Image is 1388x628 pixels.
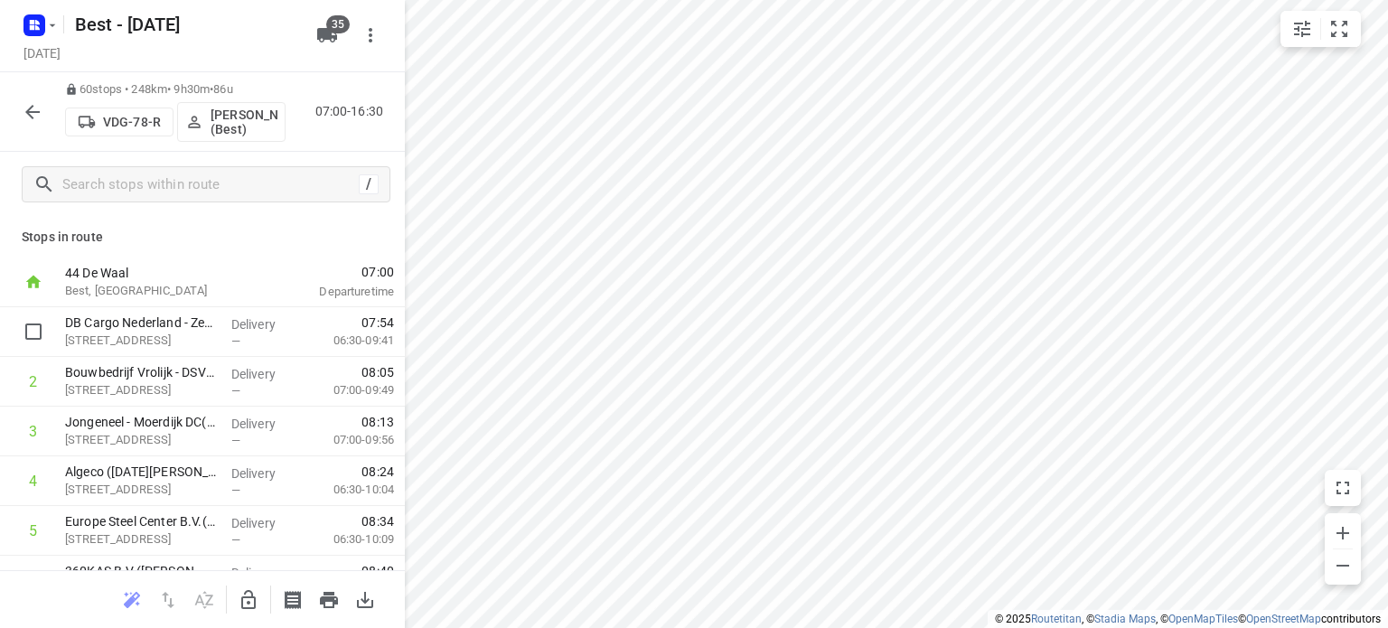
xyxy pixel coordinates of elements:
[65,314,217,332] p: DB Cargo Nederland - Zevenbergschen Hoek(Jeroen van der Meer)
[231,514,298,532] p: Delivery
[65,381,217,399] p: Moerdijkseweg 19, Zevenbergschen Hoek
[65,463,217,481] p: Algeco (Lucia Blok )
[326,15,350,33] span: 35
[65,481,217,499] p: [STREET_ADDRESS]
[305,332,394,350] p: 06:30-09:41
[361,363,394,381] span: 08:05
[65,530,217,548] p: Oostelijke Randweg 40, Moerdijk
[150,590,186,607] span: Reverse route
[65,264,253,282] p: 44 De Waal
[1284,11,1320,47] button: Map settings
[231,434,240,447] span: —
[361,314,394,332] span: 07:54
[114,590,150,607] span: Reoptimize route
[15,314,52,350] span: Select
[65,413,217,431] p: Jongeneel - Moerdijk DC(Facility Camp)
[231,464,298,483] p: Delivery
[65,81,286,98] p: 60 stops • 248km • 9h30m
[16,42,68,63] h5: [DATE]
[231,334,240,348] span: —
[361,463,394,481] span: 08:24
[315,102,390,121] p: 07:00-16:30
[311,590,347,607] span: Print route
[231,564,298,582] p: Delivery
[65,108,173,136] button: VDG-78-R
[1168,613,1238,625] a: OpenMapTiles
[68,10,302,39] h5: Best - [DATE]
[361,413,394,431] span: 08:13
[1094,613,1156,625] a: Stadia Maps
[65,512,217,530] p: Europe Steel Center B.V.(Britt van Oorschot)
[65,282,253,300] p: Best, [GEOGRAPHIC_DATA]
[103,115,161,129] p: VDG-78-R
[177,102,286,142] button: [PERSON_NAME] (Best)
[62,171,359,199] input: Search stops within route
[305,431,394,449] p: 07:00-09:56
[347,590,383,607] span: Download route
[65,332,217,350] p: Westelijke Parallelweg 1, Zevenbergschen Hoek
[275,283,394,301] p: Departure time
[231,315,298,333] p: Delivery
[352,17,389,53] button: More
[1246,613,1321,625] a: OpenStreetMap
[309,17,345,53] button: 35
[211,108,277,136] p: Tony van Doren (Best)
[305,530,394,548] p: 06:30-10:09
[29,522,37,539] div: 5
[305,381,394,399] p: 07:00-09:49
[29,473,37,490] div: 4
[231,365,298,383] p: Delivery
[230,582,267,618] button: Unlock route
[186,590,222,607] span: Sort by time window
[359,174,379,194] div: /
[361,512,394,530] span: 08:34
[213,82,232,96] span: 86u
[231,483,240,497] span: —
[995,613,1381,625] li: © 2025 , © , © © contributors
[231,384,240,398] span: —
[1031,613,1082,625] a: Routetitan
[275,590,311,607] span: Print shipping labels
[22,228,383,247] p: Stops in route
[29,423,37,440] div: 3
[65,363,217,381] p: Bouwbedrijf Vrolijk - DSV [PERSON_NAME]([PERSON_NAME])
[210,82,213,96] span: •
[1321,11,1357,47] button: Fit zoom
[305,481,394,499] p: 06:30-10:04
[361,562,394,580] span: 08:40
[29,373,37,390] div: 2
[231,533,240,547] span: —
[231,415,298,433] p: Delivery
[275,263,394,281] span: 07:00
[1280,11,1361,47] div: small contained button group
[65,562,217,580] p: 360KAS B.V.(Dennis de Jong)
[65,431,217,449] p: [STREET_ADDRESS]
